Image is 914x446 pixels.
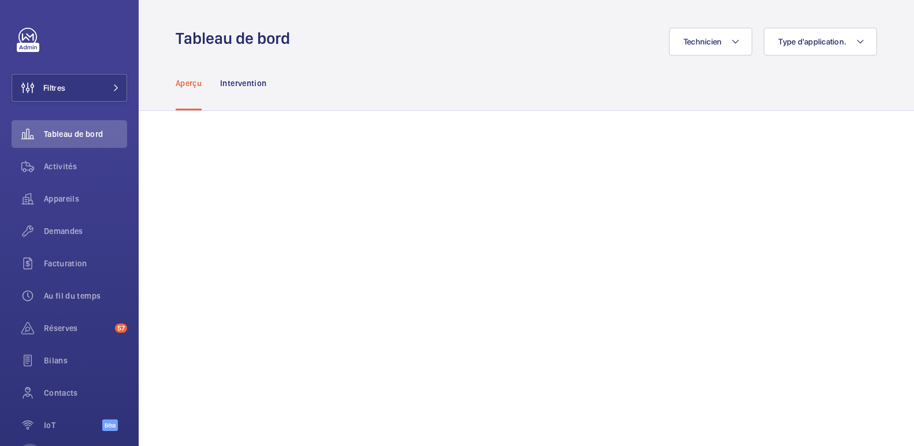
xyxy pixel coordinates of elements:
[44,129,103,139] font: Tableau de bord
[220,79,266,88] font: Intervention
[44,356,68,365] font: Bilans
[117,324,125,332] font: 57
[44,162,77,171] font: Activités
[44,324,78,333] font: Réserves
[778,37,846,46] font: Type d'application.
[683,37,722,46] font: Technicien
[44,226,83,236] font: Demandes
[105,422,116,429] font: Bêta
[44,194,79,203] font: Appareils
[44,259,87,268] font: Facturation
[176,79,202,88] font: Aperçu
[44,291,101,300] font: Au fil du temps
[669,28,753,55] button: Technicien
[44,388,78,397] font: Contacts
[176,28,290,48] font: Tableau de bord
[12,74,127,102] button: Filtres
[764,28,877,55] button: Type d'application.
[43,83,65,92] font: Filtres
[44,421,55,430] font: IoT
